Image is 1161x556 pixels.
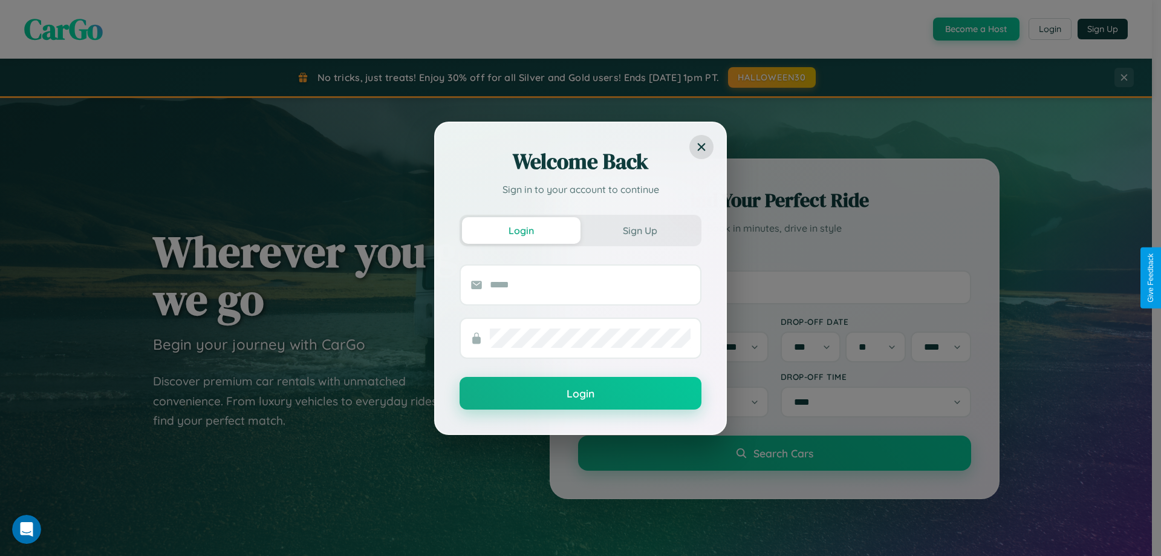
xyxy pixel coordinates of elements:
[1146,253,1155,303] div: Give Feedback
[460,377,701,410] button: Login
[580,217,699,244] button: Sign Up
[462,217,580,244] button: Login
[12,515,41,544] iframe: Intercom live chat
[460,147,701,176] h2: Welcome Back
[460,182,701,197] p: Sign in to your account to continue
